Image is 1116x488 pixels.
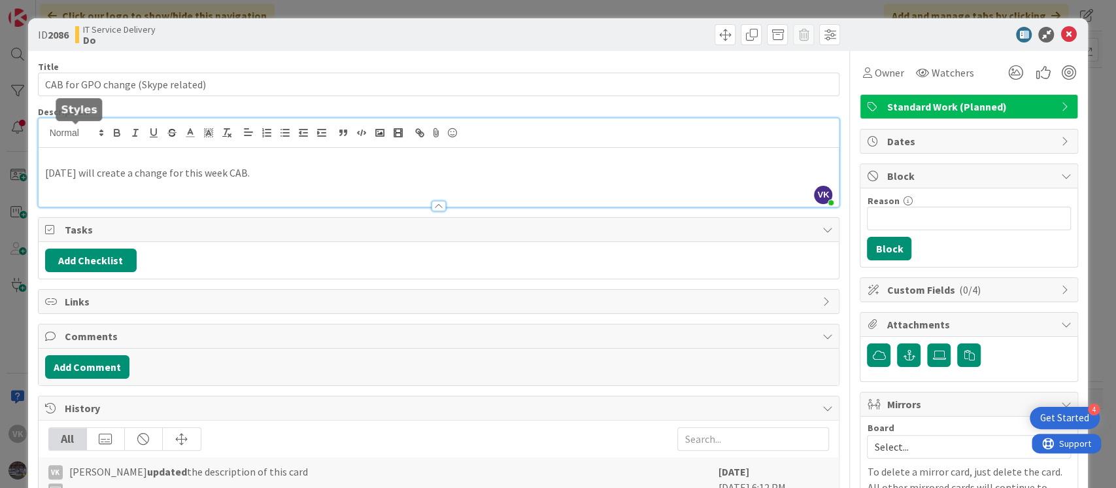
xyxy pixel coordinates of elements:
b: updated [147,465,187,478]
span: Dates [887,133,1054,149]
div: 4 [1088,404,1100,415]
b: [DATE] [718,465,749,478]
span: IT Service Delivery [83,24,156,35]
div: VK [48,465,63,479]
p: [DATE] will create a change for this week CAB. [45,166,833,181]
span: Select... [874,438,1041,456]
span: Support [27,2,59,18]
b: 2086 [48,28,69,41]
div: Get Started [1040,411,1089,425]
label: Reason [867,195,899,207]
span: Board [867,423,894,432]
button: Add Checklist [45,249,137,272]
span: ( 0/4 ) [958,283,980,296]
span: Tasks [65,222,816,237]
div: Open Get Started checklist, remaining modules: 4 [1030,407,1100,429]
span: Block [887,168,1054,184]
div: All [49,428,87,450]
span: Custom Fields [887,282,1054,298]
h5: Styles [61,103,97,116]
span: Comments [65,328,816,344]
span: Links [65,294,816,309]
span: Description [38,106,89,118]
button: Block [867,237,911,260]
input: type card name here... [38,73,840,96]
label: Title [38,61,59,73]
span: Standard Work (Planned) [887,99,1054,114]
input: Search... [677,427,829,451]
button: Add Comment [45,355,129,379]
span: Mirrors [887,396,1054,412]
span: Attachments [887,317,1054,332]
b: Do [83,35,156,45]
span: ID [38,27,69,43]
span: VK [814,186,832,204]
span: History [65,400,816,416]
span: Watchers [931,65,973,80]
span: Owner [874,65,904,80]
